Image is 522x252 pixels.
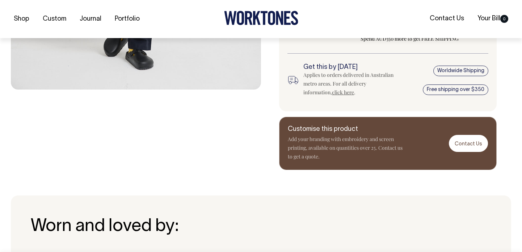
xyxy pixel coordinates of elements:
div: Applies to orders delivered in Australian metro areas. For all delivery information, . [303,71,397,97]
h6: Get this by [DATE] [303,64,397,71]
a: Shop [11,13,32,25]
h3: Worn and loved by: [31,217,491,236]
a: click here [332,89,354,96]
a: Custom [40,13,69,25]
span: Spend AUD350 more to get FREE SHIPPING [331,34,488,43]
a: Portfolio [112,13,143,25]
a: Contact Us [449,135,488,152]
a: Journal [77,13,104,25]
a: Your Bill0 [475,13,511,25]
p: Add your branding with embroidery and screen printing, available on quantities over 25. Contact u... [288,135,404,161]
span: 0 [500,15,508,23]
a: Contact Us [427,13,467,25]
h6: Customise this product [288,126,404,133]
